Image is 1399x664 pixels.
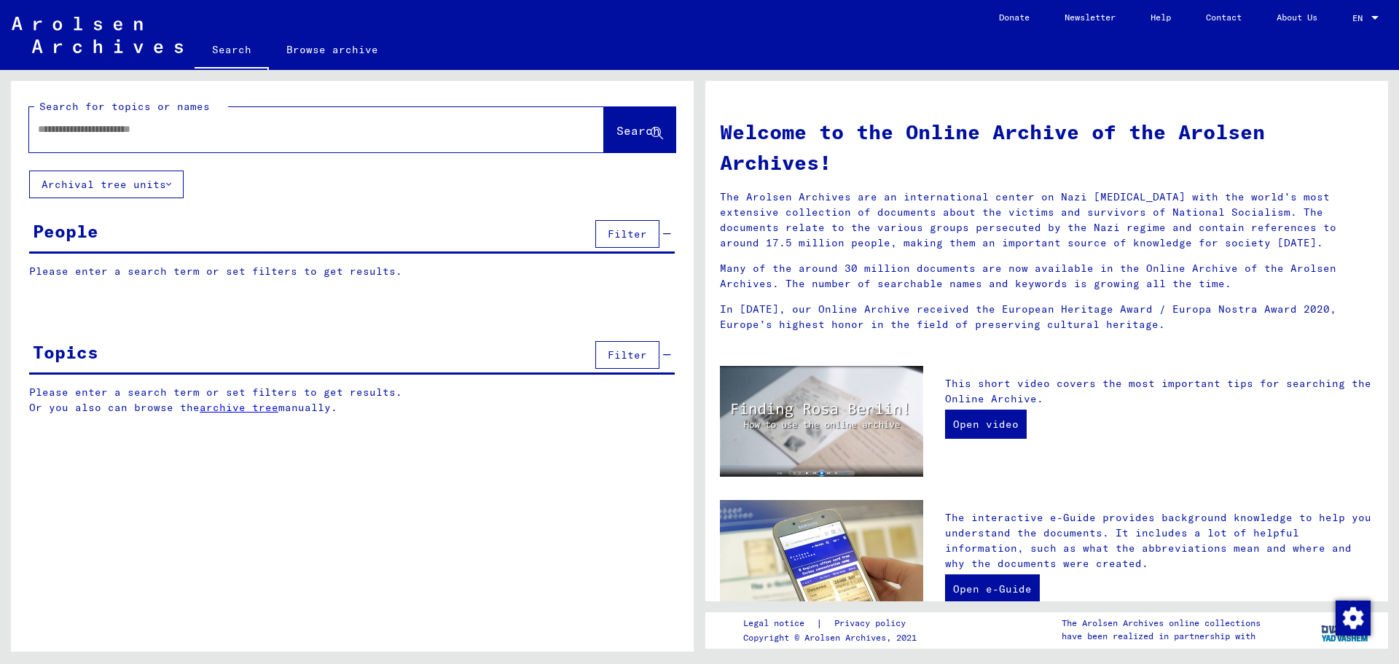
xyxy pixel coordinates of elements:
[29,385,675,415] p: Please enter a search term or set filters to get results. Or you also can browse the manually.
[29,264,675,279] p: Please enter a search term or set filters to get results.
[1336,601,1371,636] img: Zustimmung ändern
[604,107,675,152] button: Search
[1352,12,1363,23] mat-select-trigger: EN
[33,218,98,244] div: People
[720,500,923,636] img: eguide.jpg
[33,339,98,365] div: Topics
[200,401,278,414] a: archive tree
[1318,612,1373,648] img: yv_logo.png
[608,348,647,362] span: Filter
[720,190,1373,251] p: The Arolsen Archives are an international center on Nazi [MEDICAL_DATA] with the world’s most ext...
[1062,617,1261,630] p: The Arolsen Archives online collections
[195,32,269,70] a: Search
[823,616,923,631] a: Privacy policy
[743,616,923,631] div: |
[616,123,660,138] span: Search
[595,341,659,369] button: Filter
[945,574,1040,604] a: Open e-Guide
[743,631,923,644] p: Copyright © Arolsen Archives, 2021
[720,117,1373,178] h1: Welcome to the Online Archive of the Arolsen Archives!
[720,261,1373,292] p: Many of the around 30 million documents are now available in the Online Archive of the Arolsen Ar...
[945,376,1373,407] p: This short video covers the most important tips for searching the Online Archive.
[1335,600,1370,635] div: Zustimmung ändern
[269,32,396,67] a: Browse archive
[720,366,923,477] img: video.jpg
[720,302,1373,332] p: In [DATE], our Online Archive received the European Heritage Award / Europa Nostra Award 2020, Eu...
[39,100,210,113] mat-label: Search for topics or names
[595,220,659,248] button: Filter
[945,410,1027,439] a: Open video
[29,171,184,198] button: Archival tree units
[608,227,647,241] span: Filter
[1062,630,1261,643] p: have been realized in partnership with
[945,510,1373,571] p: The interactive e-Guide provides background knowledge to help you understand the documents. It in...
[743,616,816,631] a: Legal notice
[12,17,183,53] img: Arolsen_neg.svg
